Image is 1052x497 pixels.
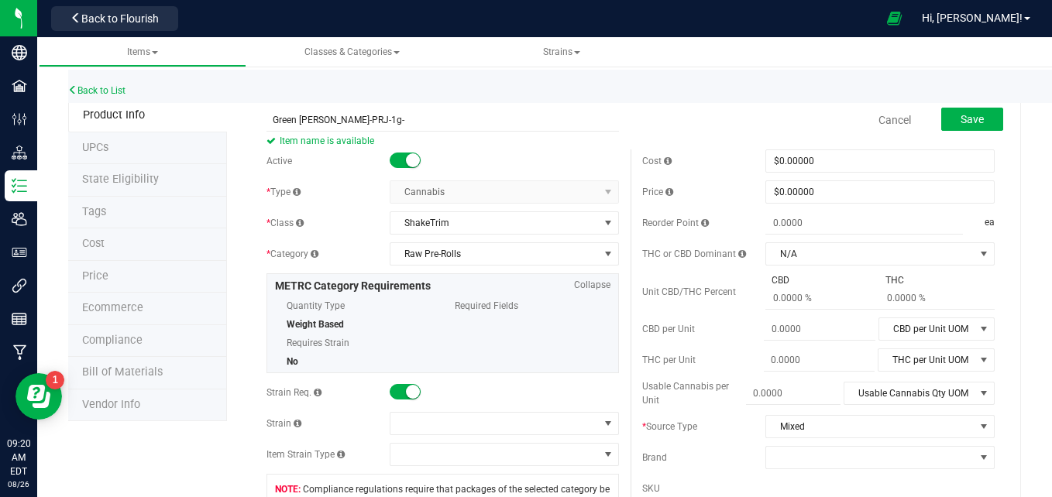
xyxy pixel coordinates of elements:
span: select [599,212,618,234]
span: Price [642,187,673,197]
span: N/A [766,243,975,265]
span: CBD per Unit [642,324,695,334]
inline-svg: Distribution [12,145,27,160]
span: Unit CBD/THC Percent [642,286,736,297]
span: select [975,243,994,265]
span: Vendor Info [82,398,140,411]
span: Cost [642,156,672,166]
span: Requires Strain [287,331,431,355]
span: Save [961,113,984,125]
input: $0.00000 [766,150,994,172]
span: select [599,243,618,265]
p: 08/26 [7,478,30,490]
span: Usable Cannabis per Unit [642,381,729,406]
span: THC per Unit UOM [878,349,975,371]
span: Items [127,46,158,57]
span: select [975,318,994,340]
span: No [287,356,298,367]
input: 0.0000 [764,318,875,340]
p: 09:20 AM EDT [7,437,30,478]
input: 0.0000 [764,349,875,371]
span: Required Fields [455,294,600,317]
input: 0.0000 [746,382,841,404]
inline-svg: Manufacturing [12,344,27,360]
span: Classes & Categories [304,46,400,57]
span: Raw Pre-Rolls [390,243,599,265]
button: Back to Flourish [51,6,178,31]
span: ShakeTrim [390,212,599,234]
span: Back to Flourish [81,12,159,25]
inline-svg: Inventory [12,178,27,194]
span: Reorder Point [642,218,709,228]
span: Usable Cannabis Qty UOM [844,382,975,404]
span: Price [82,269,108,283]
span: CBD per Unit UOM [879,318,975,340]
span: ea [985,212,995,235]
button: Save [941,108,1003,131]
span: Product Info [83,108,145,122]
input: 0.0000 % [765,287,881,309]
inline-svg: Integrations [12,278,27,293]
span: Compliance [82,334,143,347]
inline-svg: Configuration [12,111,27,127]
span: Strains [543,46,580,57]
iframe: Resource center unread badge [46,371,64,389]
span: select [975,416,994,437]
span: Class [266,218,304,228]
inline-svg: Facilities [12,78,27,94]
span: Type [266,187,301,197]
inline-svg: Company [12,45,27,60]
input: 0.0000 % [879,287,995,309]
span: Open Ecommerce Menu [877,3,912,33]
input: 0.0000 [765,212,962,234]
span: Hi, [PERSON_NAME]! [922,12,1023,24]
span: Ecommerce [82,301,143,314]
span: Tag [82,173,159,186]
span: Brand [642,452,667,463]
span: Tag [82,205,106,218]
span: Bill of Materials [82,365,163,379]
span: Item Strain Type [266,449,345,460]
span: THC per Unit [642,355,696,365]
iframe: Resource center [15,373,62,420]
span: Strain [266,418,301,429]
span: Strain Req. [266,387,321,398]
span: select [975,349,994,371]
span: Mixed [766,416,975,437]
span: Tag [82,141,108,154]
span: Collapse [574,278,610,292]
span: THC or CBD Dominant [642,248,746,259]
span: Active [266,156,292,166]
span: THC [879,273,910,287]
span: Source Type [642,421,697,432]
span: Item name is available [266,132,619,150]
inline-svg: Reports [12,311,27,327]
span: CBD [765,273,796,287]
input: $0.00000 [766,181,994,203]
input: Item name [266,108,619,132]
span: METRC Category Requirements [275,279,431,292]
a: Back to List [68,85,125,96]
span: SKU [642,483,660,494]
inline-svg: Users [12,211,27,227]
span: Category [266,248,318,259]
inline-svg: User Roles [12,245,27,260]
span: select [975,382,994,404]
span: Weight Based [287,319,344,330]
span: Quantity Type [287,294,431,317]
a: Cancel [878,112,911,128]
span: Cost [82,237,105,250]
